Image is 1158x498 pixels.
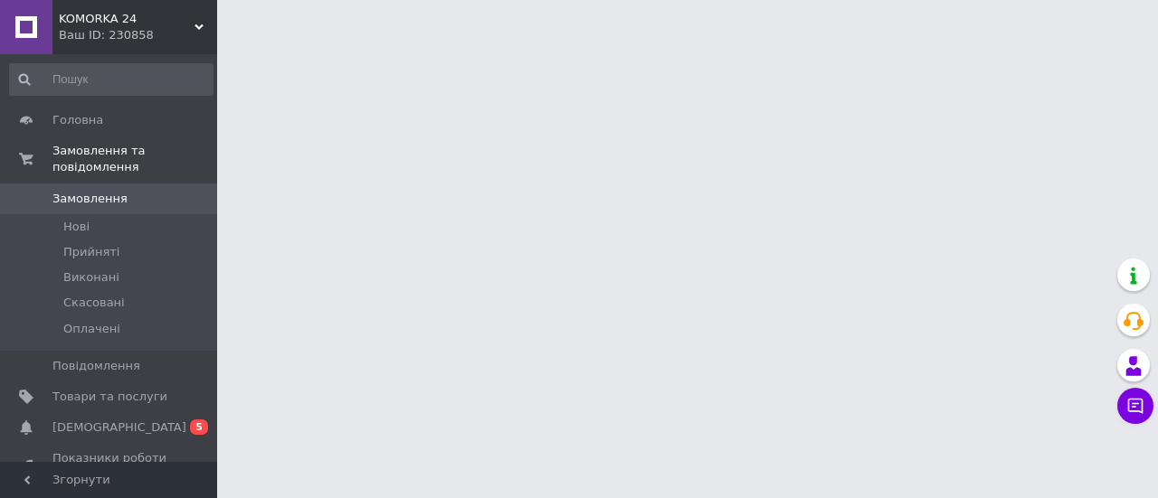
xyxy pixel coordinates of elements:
span: Оплачені [63,321,120,337]
input: Пошук [9,63,214,96]
span: Головна [52,112,103,128]
span: [DEMOGRAPHIC_DATA] [52,419,186,436]
span: Замовлення та повідомлення [52,143,217,175]
span: KOMORKA 24 [59,11,195,27]
span: Замовлення [52,191,128,207]
span: 5 [190,419,208,435]
span: Виконані [63,269,119,286]
div: Ваш ID: 230858 [59,27,217,43]
span: Показники роботи компанії [52,450,167,483]
span: Повідомлення [52,358,140,374]
span: Нові [63,219,90,235]
span: Скасовані [63,295,125,311]
button: Чат з покупцем [1117,388,1153,424]
span: Товари та послуги [52,389,167,405]
span: Прийняті [63,244,119,260]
